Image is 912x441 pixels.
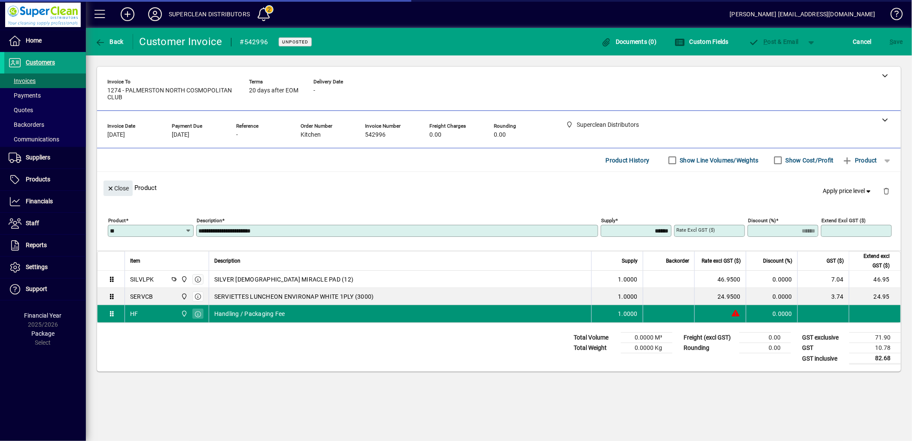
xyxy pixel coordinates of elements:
td: 3.74 [797,288,849,305]
span: Rate excl GST ($) [702,256,741,266]
span: 542996 [365,132,386,138]
td: 0.0000 [746,288,797,305]
td: 7.04 [797,271,849,288]
div: [PERSON_NAME] [EMAIL_ADDRESS][DOMAIN_NAME] [730,7,876,21]
button: Post & Email [745,34,803,49]
a: Payments [4,88,86,103]
span: Settings [26,263,48,270]
span: Backorder [666,256,689,266]
span: Kitchen [301,132,321,138]
td: 0.0000 Kg [621,343,672,353]
span: Invoices [9,77,36,84]
a: Financials [4,191,86,212]
span: 20 days after EOM [249,87,298,94]
td: 0.00 [739,343,791,353]
span: 0.00 [494,132,506,138]
span: Custom Fields [675,38,729,45]
a: Reports [4,235,86,256]
span: Superclean Distributors [179,275,188,284]
button: Save [888,34,905,49]
span: [DATE] [172,132,189,138]
span: Apply price level [823,187,873,196]
span: Products [26,176,50,183]
div: Customer Invoice [140,35,222,49]
button: Delete [876,181,897,201]
span: Back [95,38,124,45]
span: Financials [26,198,53,205]
button: Profile [141,6,169,22]
span: Backorders [9,121,44,128]
span: - [236,132,238,138]
span: ave [890,35,903,49]
td: 71.90 [849,333,901,343]
label: Show Cost/Profit [784,156,834,165]
span: Extend excl GST ($) [854,251,890,270]
span: 1.0000 [618,275,638,284]
app-page-header-button: Back [86,34,133,49]
td: 46.95 [849,271,900,288]
td: GST [798,343,849,353]
div: 24.9500 [700,292,741,301]
mat-label: Supply [601,217,615,224]
td: GST inclusive [798,353,849,364]
td: Total Weight [569,343,621,353]
td: Total Volume [569,333,621,343]
a: Quotes [4,103,86,117]
span: ost & Email [749,38,799,45]
button: Documents (0) [599,34,659,49]
span: Superclean Distributors [179,292,188,301]
span: Suppliers [26,154,50,161]
span: Quotes [9,107,33,113]
button: Apply price level [820,184,876,199]
mat-label: Description [197,217,222,224]
button: Cancel [851,34,874,49]
span: Superclean Distributors [179,309,188,318]
td: 0.00 [739,333,791,343]
span: 1274 - PALMERSTON NORTH COSMOPOLITAN CLUB [107,87,236,101]
mat-label: Extend excl GST ($) [821,217,866,224]
span: Customers [26,59,55,66]
div: HF [130,309,138,318]
td: 0.0000 [746,305,797,322]
button: Product History [602,153,653,168]
span: Product [842,153,877,167]
span: Supply [622,256,638,266]
span: Documents (0) [601,38,657,45]
td: 82.68 [849,353,901,364]
app-page-header-button: Delete [876,187,897,195]
div: #542996 [240,35,268,49]
span: S [890,38,893,45]
mat-label: Discount (%) [748,217,776,224]
span: P [764,38,768,45]
a: Backorders [4,117,86,132]
span: Home [26,37,42,44]
mat-label: Product [108,217,126,224]
span: Communications [9,136,59,143]
span: Close [107,181,129,196]
div: SERVCB [130,292,153,301]
span: 0.00 [429,132,441,138]
button: Back [93,34,126,49]
label: Show Line Volumes/Weights [678,156,759,165]
a: Knowledge Base [884,2,901,30]
span: - [313,87,315,94]
app-page-header-button: Close [101,184,135,192]
span: Staff [26,220,39,227]
span: 1.0000 [618,292,638,301]
button: Product [838,153,882,168]
span: Item [130,256,140,266]
td: 24.95 [849,288,900,305]
button: Close [103,181,133,196]
td: 0.0000 M³ [621,333,672,343]
span: 1.0000 [618,309,638,318]
mat-label: Rate excl GST ($) [676,227,715,233]
span: Package [31,330,55,337]
a: Suppliers [4,147,86,168]
div: 46.9500 [700,275,741,284]
a: Products [4,169,86,190]
span: Description [214,256,240,266]
td: Rounding [679,343,739,353]
span: [DATE] [107,132,125,138]
button: Add [114,6,141,22]
a: Support [4,279,86,300]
